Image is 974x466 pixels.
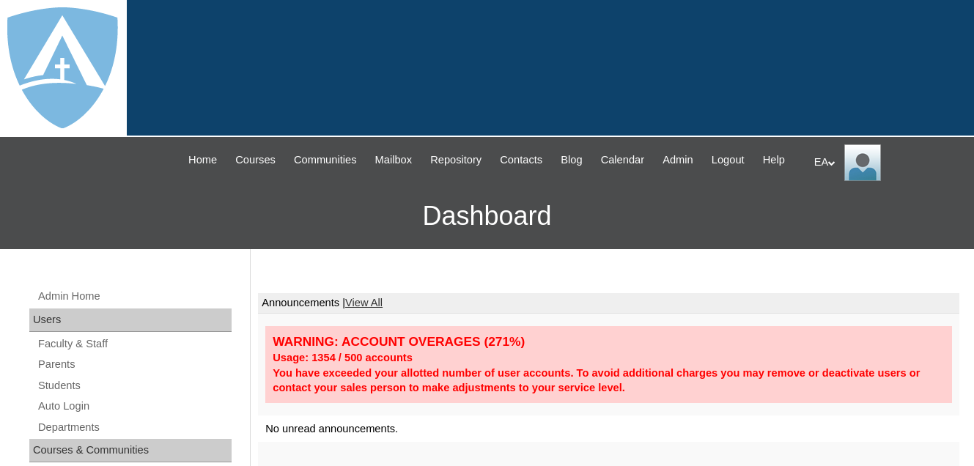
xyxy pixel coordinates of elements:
a: Faculty & Staff [37,335,232,353]
a: Courses [228,152,283,169]
span: Repository [430,152,482,169]
a: Admin Home [37,287,232,306]
a: Blog [553,152,589,169]
a: Logout [704,152,752,169]
span: Home [188,152,217,169]
div: WARNING: ACCOUNT OVERAGES (271%) [273,333,945,350]
a: Mailbox [368,152,420,169]
h3: Dashboard [7,183,967,249]
div: Courses & Communities [29,439,232,462]
td: Announcements | [258,293,959,314]
span: Mailbox [375,152,413,169]
a: Parents [37,355,232,374]
span: Logout [712,152,745,169]
div: You have exceeded your allotted number of user accounts. To avoid additional charges you may remo... [273,366,945,396]
a: Students [37,377,232,395]
span: Contacts [500,152,542,169]
td: No unread announcements. [258,415,959,443]
span: Help [763,152,785,169]
a: Home [181,152,224,169]
a: Departments [37,418,232,437]
span: Calendar [601,152,644,169]
a: Calendar [594,152,652,169]
a: Help [756,152,792,169]
img: EA Administrator [844,144,881,181]
strong: Usage: 1354 / 500 accounts [273,352,413,363]
a: Contacts [492,152,550,169]
a: View All [345,297,383,308]
span: Communities [294,152,357,169]
span: Blog [561,152,582,169]
div: EA [814,144,959,181]
div: Users [29,308,232,332]
a: Repository [423,152,489,169]
a: Communities [287,152,364,169]
span: Courses [235,152,276,169]
img: logo-white.png [7,7,118,128]
a: Auto Login [37,397,232,415]
a: Admin [655,152,701,169]
span: Admin [663,152,693,169]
